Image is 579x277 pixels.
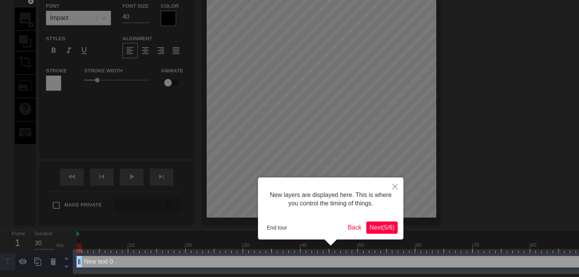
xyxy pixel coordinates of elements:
[366,221,398,234] button: Next
[369,224,395,231] span: Next ( 5 / 6 )
[264,222,290,233] button: End tour
[264,183,398,216] div: New layers are displayed here. This is where you control the timing of things.
[387,177,403,195] button: Close
[345,221,365,234] button: Back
